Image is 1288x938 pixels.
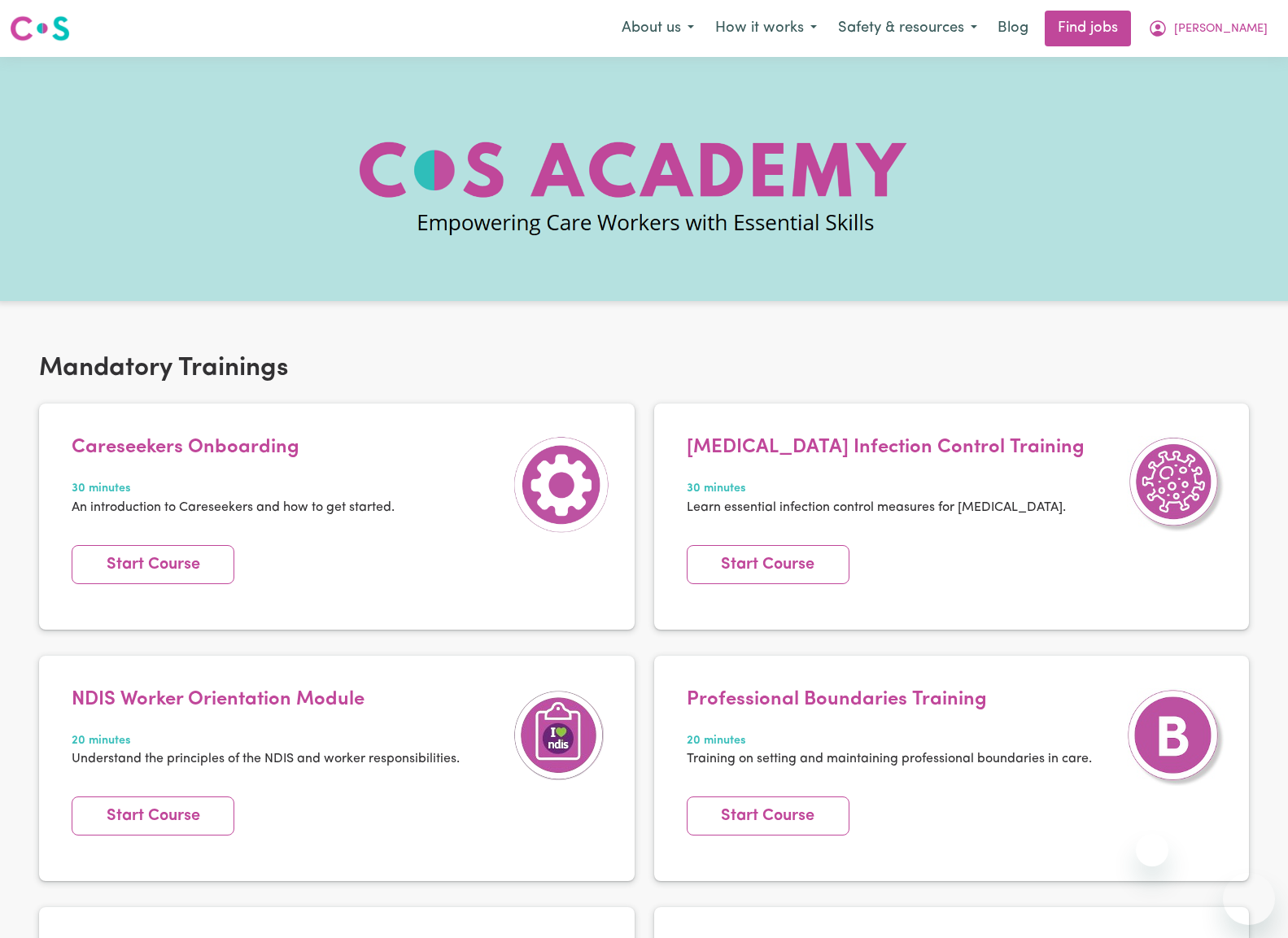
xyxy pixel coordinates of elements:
span: [PERSON_NAME] [1174,20,1268,38]
a: Start Course [72,796,234,835]
button: How it works [705,11,827,46]
button: About us [611,11,705,46]
a: Find jobs [1045,11,1131,46]
iframe: Button to launch messaging window [1223,873,1275,925]
a: Start Course [687,545,849,584]
p: Learn essential infection control measures for [MEDICAL_DATA]. [687,498,1085,517]
span: 20 minutes [687,732,1092,750]
h4: NDIS Worker Orientation Module [72,688,460,712]
a: Blog [988,11,1038,46]
h2: Mandatory Trainings [39,353,1249,384]
iframe: Close message [1136,834,1168,866]
button: Safety & resources [827,11,988,46]
p: Understand the principles of the NDIS and worker responsibilities. [72,749,460,769]
h4: Careseekers Onboarding [72,436,395,460]
span: 30 minutes [72,480,395,498]
a: Start Course [687,796,849,835]
p: Training on setting and maintaining professional boundaries in care. [687,749,1092,769]
span: 30 minutes [687,480,1085,498]
p: An introduction to Careseekers and how to get started. [72,498,395,517]
a: Start Course [72,545,234,584]
a: Careseekers logo [10,10,70,47]
img: Careseekers logo [10,14,70,43]
span: 20 minutes [72,732,460,750]
button: My Account [1137,11,1278,46]
h4: [MEDICAL_DATA] Infection Control Training [687,436,1085,460]
h4: Professional Boundaries Training [687,688,1092,712]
